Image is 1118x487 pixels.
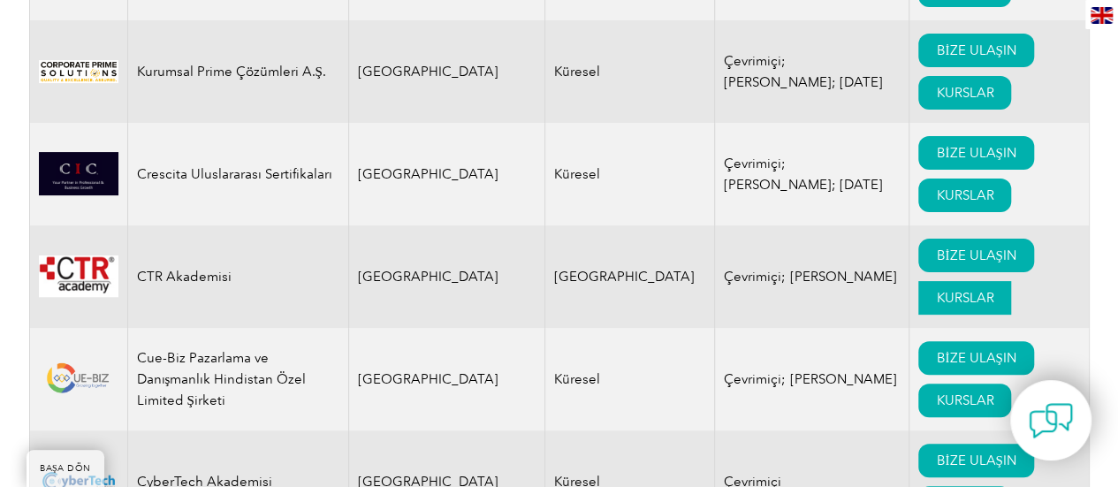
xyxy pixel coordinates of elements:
[936,350,1015,366] font: BİZE ULAŞIN
[137,64,326,80] font: Kurumsal Prime Çözümleri A.Ş.
[137,166,332,182] font: Crescita Uluslararası Sertifikaları
[554,166,600,182] font: Küresel
[918,34,1033,67] a: BİZE ULAŞIN
[137,269,232,285] font: CTR Akademisi
[358,64,498,80] font: [GEOGRAPHIC_DATA]
[358,269,498,285] font: [GEOGRAPHIC_DATA]
[39,152,118,195] img: 798996db-ac37-ef11-a316-00224812a81c-logo.png
[724,371,896,387] font: Çevrimiçi; [PERSON_NAME]
[39,60,118,83] img: 12b7c7c5-1696-ea11-a812-000d3ae11abd-logo.jpg
[936,247,1015,263] font: BİZE ULAŞIN
[918,444,1033,477] a: BİZE ULAŞIN
[554,64,600,80] font: Küresel
[918,341,1033,375] a: BİZE ULAŞIN
[1091,7,1113,24] img: en
[724,156,882,193] font: Çevrimiçi; [PERSON_NAME]; [DATE]
[1029,399,1073,443] img: contact-chat.png
[40,463,91,474] font: BAŞA DÖN
[918,76,1011,110] a: KURSLAR
[918,239,1033,272] a: BİZE ULAŞIN
[39,359,118,399] img: b118c505-f3a0-ea11-a812-000d3ae11abd-logo.png
[936,42,1015,58] font: BİZE ULAŞIN
[936,392,993,408] font: KURSLAR
[724,53,882,90] font: Çevrimiçi; [PERSON_NAME]; [DATE]
[39,255,118,298] img: da24547b-a6e0-e911-a812-000d3a795b83-logo.png
[936,453,1015,468] font: BİZE ULAŞIN
[918,136,1033,170] a: BİZE ULAŞIN
[918,281,1011,315] a: KURSLAR
[936,145,1015,161] font: BİZE ULAŞIN
[936,187,993,203] font: KURSLAR
[918,384,1011,417] a: KURSLAR
[936,290,993,306] font: KURSLAR
[358,166,498,182] font: [GEOGRAPHIC_DATA]
[724,269,896,285] font: Çevrimiçi; [PERSON_NAME]
[554,371,600,387] font: Küresel
[554,269,695,285] font: [GEOGRAPHIC_DATA]
[137,350,307,408] font: Cue-Biz Pazarlama ve Danışmanlık Hindistan Özel Limited Şirketi
[358,371,498,387] font: [GEOGRAPHIC_DATA]
[936,85,993,101] font: KURSLAR
[918,179,1011,212] a: KURSLAR
[27,450,104,487] a: BAŞA DÖN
